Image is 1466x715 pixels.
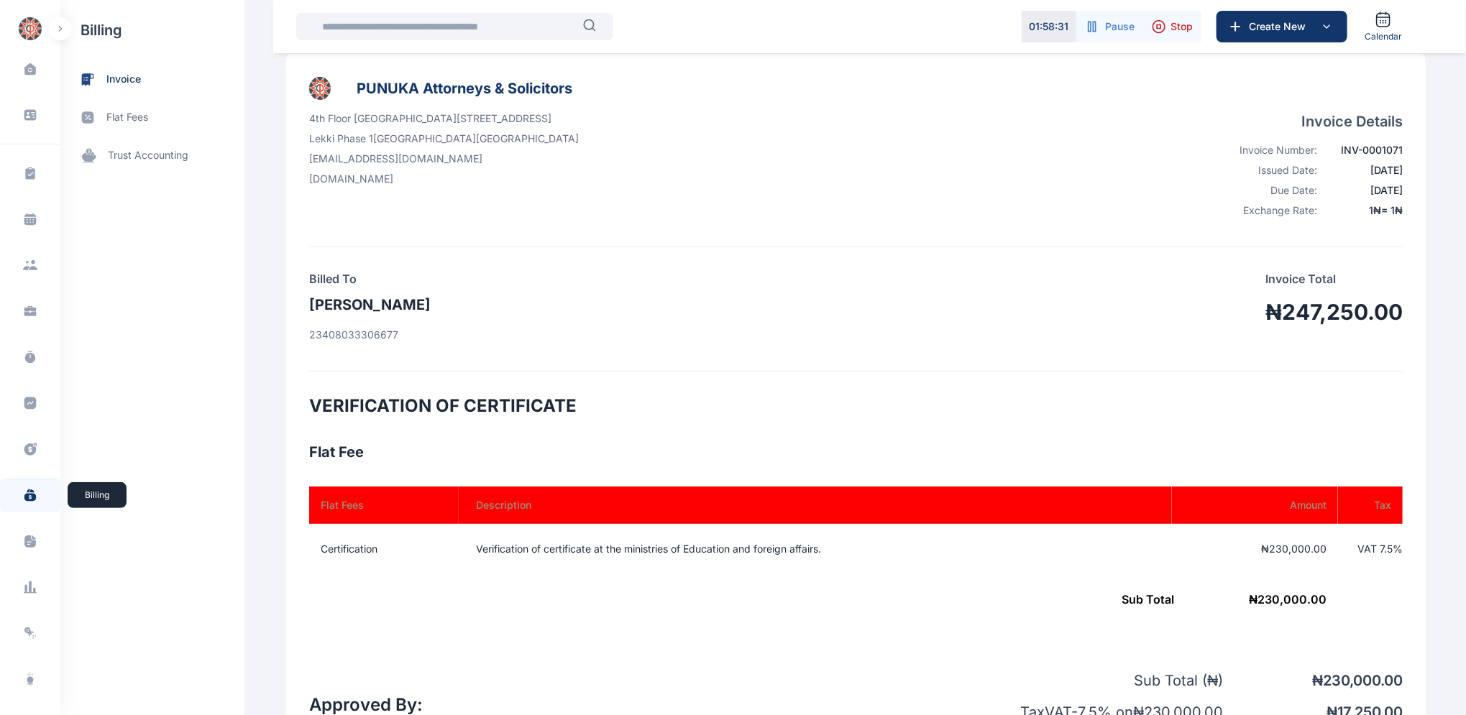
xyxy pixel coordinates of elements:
[1326,203,1403,218] div: 1 ₦ = 1 ₦
[309,111,579,126] p: 4th Floor [GEOGRAPHIC_DATA][STREET_ADDRESS]
[1359,5,1408,48] a: Calendar
[971,670,1223,691] p: Sub Total ( ₦ )
[1223,183,1317,198] div: Due Date:
[309,328,431,342] p: 23408033306677
[1365,31,1402,42] span: Calendar
[309,486,459,524] th: Flat Fees
[1217,11,1347,42] button: Create New
[60,60,244,98] a: invoice
[309,574,1338,624] td: ₦ 230,000.00
[309,395,1403,418] h2: VERIFICATION OF CERTIFICATE
[106,110,148,125] span: flat fees
[106,72,141,87] span: invoice
[1143,11,1201,42] button: Stop
[309,524,459,574] td: Certification
[309,270,431,287] h4: Billed To
[1338,524,1403,574] td: VAT 7.5 %
[60,98,244,137] a: flat fees
[309,440,1403,463] h3: Flat Fee
[1223,143,1317,157] div: Invoice Number:
[60,137,244,175] a: trust accounting
[309,77,331,100] img: businessLogo
[1338,486,1403,524] th: Tax
[1243,19,1318,34] span: Create New
[309,132,579,146] p: Lekki Phase 1 [GEOGRAPHIC_DATA] [GEOGRAPHIC_DATA]
[1122,592,1174,606] span: Sub Total
[1172,486,1338,524] th: Amount
[1170,19,1193,34] span: Stop
[459,486,1172,524] th: Description
[1223,670,1403,691] p: ₦ 230,000.00
[459,524,1172,574] td: Verification of certificate at the ministries of Education and foreign affairs.
[1223,163,1317,177] div: Issued Date:
[1105,19,1135,34] span: Pause
[108,148,188,163] span: trust accounting
[357,77,572,100] h3: PUNUKA Attorneys & Solicitors
[1326,183,1403,198] div: [DATE]
[1172,524,1338,574] td: ₦230,000.00
[1326,143,1403,157] div: INV-0001071
[1265,299,1403,325] h1: ₦247,250.00
[1223,203,1317,218] div: Exchange Rate:
[309,152,579,166] p: [EMAIL_ADDRESS][DOMAIN_NAME]
[1076,11,1143,42] button: Pause
[1265,270,1403,287] p: Invoice Total
[309,293,431,316] h3: [PERSON_NAME]
[1030,19,1069,34] p: 01 : 58 : 31
[309,172,579,186] p: [DOMAIN_NAME]
[1326,163,1403,177] div: [DATE]
[1223,111,1403,132] h4: Invoice Details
